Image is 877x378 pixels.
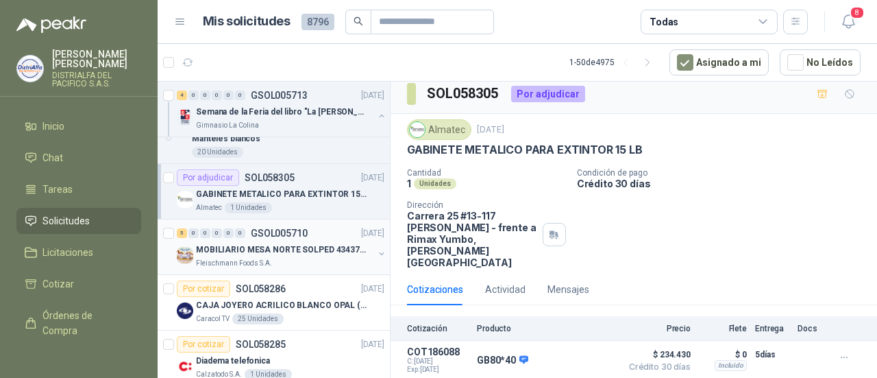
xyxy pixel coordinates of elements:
p: MOBILIARIO MESA NORTE SOLPED 4343782 [196,244,367,257]
a: Licitaciones [16,239,141,265]
p: 5 días [755,346,789,363]
p: Manteles blancos [192,132,260,145]
p: Semana de la Feria del libro "La [PERSON_NAME]" [196,106,367,119]
p: 1 [407,178,411,189]
p: Carrera 25 #13-117 [PERSON_NAME] - frente a Rimax Yumbo , [PERSON_NAME][GEOGRAPHIC_DATA] [407,210,537,268]
img: Company Logo [177,109,193,126]
a: 5 0 0 0 0 0 GSOL005710[DATE] Company LogoMOBILIARIO MESA NORTE SOLPED 4343782Fleischmann Foods S.A. [177,225,387,269]
p: GABINETE METALICO PARA EXTINTOR 15 LB [407,143,642,157]
p: [DATE] [361,227,384,240]
p: Docs [798,324,825,333]
img: Company Logo [177,358,193,375]
span: Cotizar [42,276,74,292]
div: 0 [200,228,210,238]
img: Company Logo [17,56,43,82]
span: $ 234.430 [622,346,691,363]
div: 1 Unidades [225,202,272,213]
p: Almatec [196,202,222,213]
div: 0 [235,228,245,238]
div: 0 [188,91,199,100]
div: 5 [177,228,187,238]
p: Crédito 30 días [577,178,872,189]
p: Diadema telefonica [196,355,270,368]
p: Fleischmann Foods S.A. [196,258,272,269]
p: [DATE] [477,123,504,137]
div: Actividad [485,282,526,297]
a: Inicio [16,113,141,139]
div: Almatec [407,119,471,140]
img: Company Logo [177,303,193,319]
img: Company Logo [177,191,193,208]
span: Tareas [42,182,73,197]
div: Por cotizar [177,336,230,353]
p: COT186088 [407,346,469,357]
p: [DATE] [361,283,384,296]
a: Por cotizarSOL058286[DATE] Company LogoCAJA JOYERO ACRILICO BLANCO OPAL (En el adjunto mas detall... [158,275,390,331]
img: Company Logo [177,247,193,263]
img: Logo peakr [16,16,86,33]
p: [DATE] [361,338,384,351]
div: 0 [200,91,210,100]
div: 0 [188,228,199,238]
a: Por adjudicarSOL058305[DATE] Company LogoGABINETE METALICO PARA EXTINTOR 15 LBAlmatec1 Unidades [158,164,390,220]
p: SOL058285 [236,340,286,349]
p: [PERSON_NAME] [PERSON_NAME] [52,49,141,69]
div: 20 Unidades [192,147,243,158]
button: 8 [836,10,861,34]
div: 0 [212,91,222,100]
span: Crédito 30 días [622,363,691,371]
a: Cotizar [16,271,141,297]
div: Unidades [414,178,456,189]
div: Incluido [715,360,747,371]
a: Solicitudes [16,208,141,234]
a: Órdenes de Compra [16,303,141,344]
p: GABINETE METALICO PARA EXTINTOR 15 LB [196,188,367,201]
a: Tareas [16,176,141,202]
p: $ 0 [699,346,747,363]
button: No Leídos [780,49,861,75]
span: C: [DATE] [407,357,469,366]
p: Flete [699,324,747,333]
img: Company Logo [410,122,425,137]
div: Por cotizar [177,281,230,297]
p: DISTRIALFA DEL PACIFICO S.A.S. [52,71,141,88]
div: Cotizaciones [407,282,463,297]
div: 0 [223,91,234,100]
span: Licitaciones [42,245,93,260]
div: 0 [223,228,234,238]
p: SOL058305 [245,173,295,182]
span: Órdenes de Compra [42,308,128,338]
span: 8796 [301,14,334,30]
p: Caracol TV [196,314,230,324]
p: Producto [477,324,614,333]
span: Chat [42,150,63,165]
span: 8 [850,6,865,19]
span: search [354,16,363,26]
p: SOL058286 [236,284,286,294]
a: 4 0 0 0 0 0 GSOL005713[DATE] Company LogoSemana de la Feria del libro "La [PERSON_NAME]"Gimnasio ... [177,87,387,131]
p: Entrega [755,324,789,333]
p: Cantidad [407,168,566,178]
div: 1 - 50 de 4975 [569,51,658,73]
div: 25 Unidades [232,314,284,324]
p: Precio [622,324,691,333]
a: Chat [16,145,141,171]
p: GSOL005710 [251,228,308,238]
div: 0 [235,91,245,100]
span: Inicio [42,119,64,134]
div: 0 [212,228,222,238]
p: CAJA JOYERO ACRILICO BLANCO OPAL (En el adjunto mas detalle) [196,299,367,312]
p: [DATE] [361,172,384,185]
p: [DATE] [361,89,384,102]
p: Dirección [407,200,537,210]
span: Exp: [DATE] [407,366,469,374]
h3: SOL058305 [427,83,500,104]
span: Solicitudes [42,213,90,228]
p: Gimnasio La Colina [196,120,259,131]
button: Asignado a mi [669,49,769,75]
div: Mensajes [547,282,589,297]
div: Por adjudicar [511,86,585,102]
h1: Mis solicitudes [203,12,291,32]
div: 4 [177,91,187,100]
p: GSOL005713 [251,91,308,100]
